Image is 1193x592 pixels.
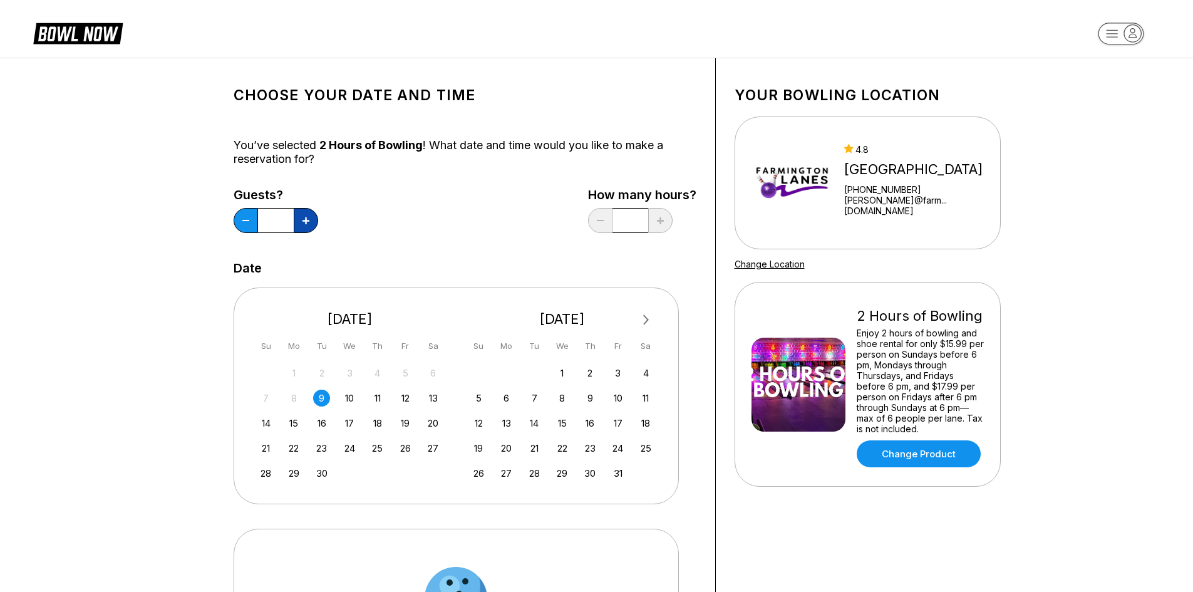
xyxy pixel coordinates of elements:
div: Choose Monday, September 29th, 2025 [286,465,302,482]
div: Th [369,338,386,355]
div: Choose Saturday, October 18th, 2025 [638,415,654,432]
div: Choose Saturday, October 25th, 2025 [638,440,654,457]
h1: Choose your Date and time [234,86,696,104]
div: Mo [498,338,515,355]
div: Choose Tuesday, October 14th, 2025 [526,415,543,432]
div: Choose Wednesday, September 17th, 2025 [341,415,358,432]
div: Choose Tuesday, September 9th, 2025 [313,390,330,407]
div: Not available Wednesday, September 3rd, 2025 [341,365,358,382]
div: Choose Wednesday, October 1st, 2025 [554,365,571,382]
div: Choose Wednesday, September 10th, 2025 [341,390,358,407]
div: Th [582,338,599,355]
div: Choose Saturday, September 20th, 2025 [425,415,442,432]
div: Choose Wednesday, October 8th, 2025 [554,390,571,407]
div: Sa [638,338,654,355]
div: Choose Friday, September 19th, 2025 [397,415,414,432]
div: Choose Sunday, October 26th, 2025 [470,465,487,482]
div: Choose Thursday, October 2nd, 2025 [582,365,599,382]
div: 4.8 [844,144,994,155]
div: Choose Monday, October 27th, 2025 [498,465,515,482]
label: Guests? [234,188,318,202]
div: Not available Monday, September 8th, 2025 [286,390,302,407]
div: Choose Wednesday, October 15th, 2025 [554,415,571,432]
div: Choose Friday, October 31st, 2025 [609,465,626,482]
div: Tu [526,338,543,355]
span: 2 Hours of Bowling [319,138,423,152]
div: Choose Thursday, October 23rd, 2025 [582,440,599,457]
div: Choose Saturday, October 4th, 2025 [638,365,654,382]
div: Choose Thursday, October 30th, 2025 [582,465,599,482]
div: Choose Saturday, September 27th, 2025 [425,440,442,457]
div: Choose Tuesday, October 21st, 2025 [526,440,543,457]
div: Choose Monday, October 6th, 2025 [498,390,515,407]
div: Choose Wednesday, October 22nd, 2025 [554,440,571,457]
div: 2 Hours of Bowling [857,308,984,325]
div: Enjoy 2 hours of bowling and shoe rental for only $15.99 per person on Sundays before 6 pm, Monda... [857,328,984,434]
div: Choose Thursday, September 25th, 2025 [369,440,386,457]
div: [PHONE_NUMBER] [844,184,994,195]
img: 2 Hours of Bowling [751,338,845,432]
div: month 2025-10 [468,363,656,482]
div: Choose Tuesday, September 30th, 2025 [313,465,330,482]
div: [DATE] [253,311,447,328]
div: Su [257,338,274,355]
div: Choose Friday, October 24th, 2025 [609,440,626,457]
div: Not available Thursday, September 4th, 2025 [369,365,386,382]
div: Mo [286,338,302,355]
button: Next Month [636,310,656,330]
div: Choose Sunday, October 12th, 2025 [470,415,487,432]
label: How many hours? [588,188,696,202]
div: Sa [425,338,442,355]
div: Choose Monday, October 13th, 2025 [498,415,515,432]
div: Choose Tuesday, September 16th, 2025 [313,415,330,432]
div: Choose Sunday, September 28th, 2025 [257,465,274,482]
div: Choose Sunday, September 14th, 2025 [257,415,274,432]
div: Fr [609,338,626,355]
div: [GEOGRAPHIC_DATA] [844,161,994,178]
div: Not available Saturday, September 6th, 2025 [425,365,442,382]
div: Choose Thursday, September 18th, 2025 [369,415,386,432]
div: Choose Tuesday, October 28th, 2025 [526,465,543,482]
div: Choose Wednesday, October 29th, 2025 [554,465,571,482]
div: Not available Tuesday, September 2nd, 2025 [313,365,330,382]
div: Choose Sunday, October 19th, 2025 [470,440,487,457]
div: Not available Sunday, September 7th, 2025 [257,390,274,407]
div: Choose Friday, October 10th, 2025 [609,390,626,407]
div: Choose Saturday, October 11th, 2025 [638,390,654,407]
div: Not available Friday, September 5th, 2025 [397,365,414,382]
div: Not available Monday, September 1st, 2025 [286,365,302,382]
div: Choose Friday, October 17th, 2025 [609,415,626,432]
div: Choose Friday, September 12th, 2025 [397,390,414,407]
div: We [554,338,571,355]
div: Choose Tuesday, October 7th, 2025 [526,390,543,407]
div: Tu [313,338,330,355]
a: [PERSON_NAME]@farm...[DOMAIN_NAME] [844,195,994,216]
div: Choose Saturday, September 13th, 2025 [425,390,442,407]
div: Choose Thursday, September 11th, 2025 [369,390,386,407]
div: We [341,338,358,355]
img: Farmington Lanes [751,136,834,230]
div: Choose Sunday, October 5th, 2025 [470,390,487,407]
div: Choose Thursday, October 9th, 2025 [582,390,599,407]
div: Choose Wednesday, September 24th, 2025 [341,440,358,457]
div: Choose Monday, October 20th, 2025 [498,440,515,457]
div: Choose Tuesday, September 23rd, 2025 [313,440,330,457]
div: Choose Sunday, September 21st, 2025 [257,440,274,457]
div: [DATE] [465,311,659,328]
h1: Your bowling location [735,86,1001,104]
a: Change Location [735,259,805,269]
div: Fr [397,338,414,355]
div: Choose Friday, October 3rd, 2025 [609,365,626,382]
a: Change Product [857,440,981,467]
div: Choose Thursday, October 16th, 2025 [582,415,599,432]
label: Date [234,261,262,275]
div: Su [470,338,487,355]
div: Choose Friday, September 26th, 2025 [397,440,414,457]
div: Choose Monday, September 22nd, 2025 [286,440,302,457]
div: You’ve selected ! What date and time would you like to make a reservation for? [234,138,696,166]
div: Choose Monday, September 15th, 2025 [286,415,302,432]
div: month 2025-09 [256,363,444,482]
